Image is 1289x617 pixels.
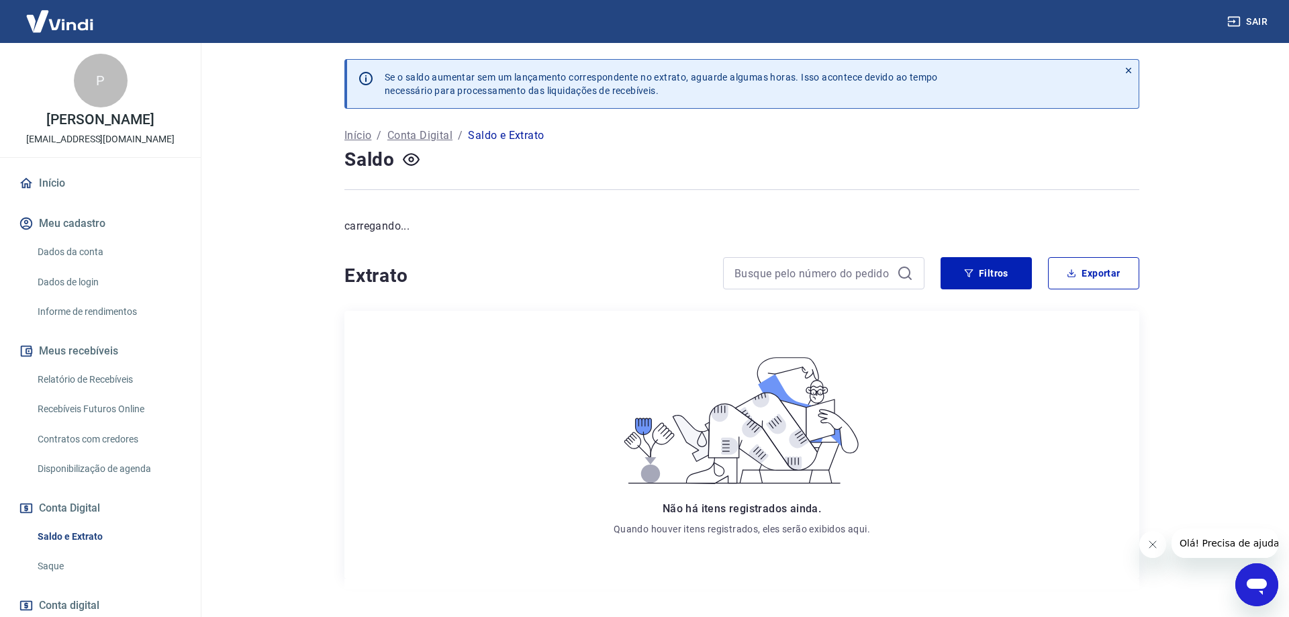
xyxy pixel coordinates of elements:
p: Saldo e Extrato [468,128,544,144]
div: P [74,54,128,107]
button: Meus recebíveis [16,336,185,366]
a: Relatório de Recebíveis [32,366,185,393]
p: Quando houver itens registrados, eles serão exibidos aqui. [614,522,870,536]
a: Saque [32,553,185,580]
button: Conta Digital [16,493,185,523]
a: Saldo e Extrato [32,523,185,551]
p: Se o saldo aumentar sem um lançamento correspondente no extrato, aguarde algumas horas. Isso acon... [385,70,938,97]
a: Recebíveis Futuros Online [32,395,185,423]
p: [EMAIL_ADDRESS][DOMAIN_NAME] [26,132,175,146]
img: Vindi [16,1,103,42]
button: Exportar [1048,257,1139,289]
button: Meu cadastro [16,209,185,238]
a: Dados de login [32,269,185,296]
h4: Extrato [344,263,707,289]
span: Conta digital [39,596,99,615]
p: / [458,128,463,144]
input: Busque pelo número do pedido [734,263,892,283]
p: [PERSON_NAME] [46,113,154,127]
button: Sair [1225,9,1273,34]
a: Disponibilização de agenda [32,455,185,483]
a: Dados da conta [32,238,185,266]
p: carregando... [344,218,1139,234]
p: / [377,128,381,144]
a: Contratos com credores [32,426,185,453]
a: Conta Digital [387,128,452,144]
a: Informe de rendimentos [32,298,185,326]
a: Início [16,169,185,198]
iframe: Fechar mensagem [1139,531,1166,558]
span: Olá! Precisa de ajuda? [8,9,113,20]
span: Não há itens registrados ainda. [663,502,821,515]
iframe: Mensagem da empresa [1172,528,1278,558]
button: Filtros [941,257,1032,289]
a: Início [344,128,371,144]
iframe: Botão para abrir a janela de mensagens [1235,563,1278,606]
h4: Saldo [344,146,395,173]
